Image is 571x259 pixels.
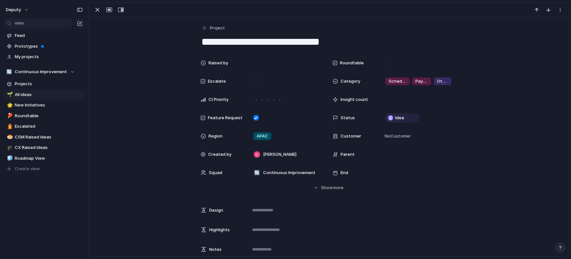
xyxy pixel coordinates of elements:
[200,24,227,33] button: Project
[6,113,12,119] button: 🏓
[209,227,230,233] span: Highlights
[321,185,333,191] span: Show
[383,133,411,139] span: No Customer
[341,170,348,176] span: End
[6,91,12,98] button: 🌱
[15,81,83,87] span: Projects
[3,132,85,142] a: 🍮CSM Raised Ideas
[209,246,222,253] span: Notes
[15,43,83,50] span: Prototypes
[341,133,361,139] span: Customer
[6,144,12,151] button: 🎓
[415,78,428,85] span: Payroll
[3,41,85,51] a: Prototypes
[341,115,355,121] span: Status
[3,143,85,153] a: 🎓CX Raised Ideas
[341,78,360,85] span: Category
[15,123,83,130] span: Escalated
[3,121,85,131] a: 👨‍🚒Escalated
[3,154,85,163] a: 🧊Roadmap View
[210,25,225,31] span: Project
[7,102,11,109] div: 🌟
[3,79,85,89] a: Projects
[15,54,83,60] span: My projects
[3,164,85,174] button: Create view
[395,115,404,121] span: Idea
[6,155,12,162] button: 🧊
[15,32,83,39] span: Feed
[333,185,344,191] span: more
[201,182,457,194] button: Showmore
[7,91,11,98] div: 🌱
[209,96,228,103] span: CI Priority
[7,123,11,130] div: 👨‍🚒
[208,151,231,158] span: Created by
[6,102,12,108] button: 🌟
[15,134,83,140] span: CSM Raised Ideas
[15,144,83,151] span: CX Raised Ideas
[3,31,85,40] a: Feed
[341,96,368,103] span: Insight count
[6,7,21,13] span: deputy
[15,91,83,98] span: All ideas
[7,154,11,162] div: 🧊
[6,123,12,130] button: 👨‍🚒
[209,60,228,66] span: Raised by
[389,78,406,85] span: Schedule
[6,134,12,140] button: 🍮
[263,170,315,176] span: Continuous Improvement
[3,52,85,62] a: My projects
[7,112,11,120] div: 🏓
[254,170,260,176] div: 🔄
[257,133,268,139] span: APAC
[15,113,83,119] span: Roundtable
[15,166,40,172] span: Create view
[209,133,223,139] span: Region
[3,90,85,100] a: 🌱All ideas
[437,78,448,85] span: Other
[263,151,296,158] span: [PERSON_NAME]
[208,115,243,121] span: Feature Request
[209,207,223,214] span: Design
[3,67,85,77] button: 🔄Continuous Improvement
[209,170,222,176] span: Squad
[3,100,85,110] a: 🌟New Initiatives
[3,111,85,121] a: 🏓Roundtable
[340,60,364,66] span: Roundtable
[15,155,83,162] span: Roadmap View
[208,78,226,85] span: Escalate
[7,144,11,152] div: 🎓
[15,69,67,75] span: Continuous Improvement
[15,102,83,108] span: New Initiatives
[7,133,11,141] div: 🍮
[341,151,355,158] span: Parent
[6,69,12,75] div: 🔄
[3,5,32,15] button: deputy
